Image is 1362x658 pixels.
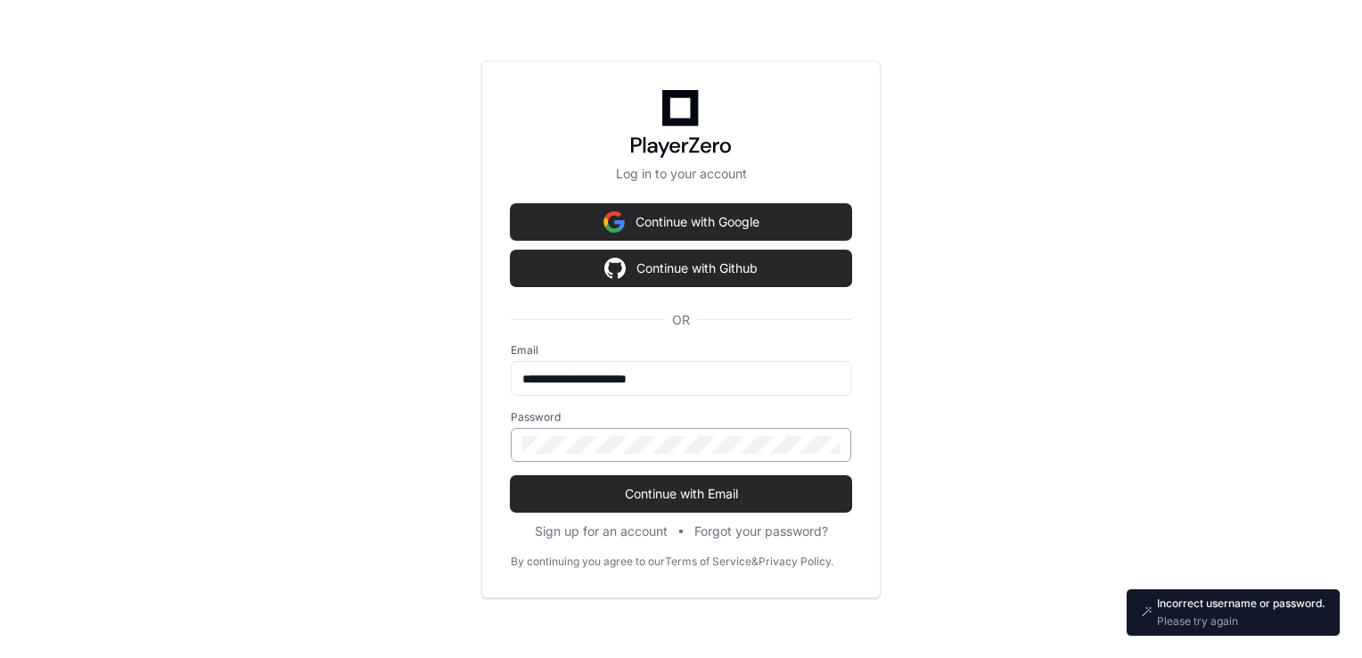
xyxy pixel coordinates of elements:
[511,410,851,424] label: Password
[511,555,665,569] div: By continuing you agree to our
[511,485,851,503] span: Continue with Email
[1157,596,1325,611] p: Incorrect username or password.
[665,555,751,569] a: Terms of Service
[511,343,851,358] label: Email
[511,476,851,512] button: Continue with Email
[511,165,851,183] p: Log in to your account
[1157,614,1325,629] p: Please try again
[511,251,851,286] button: Continue with Github
[511,204,851,240] button: Continue with Google
[751,555,759,569] div: &
[604,251,626,286] img: Sign in with google
[535,522,668,540] button: Sign up for an account
[694,522,828,540] button: Forgot your password?
[603,204,625,240] img: Sign in with google
[759,555,833,569] a: Privacy Policy.
[665,311,697,329] span: OR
